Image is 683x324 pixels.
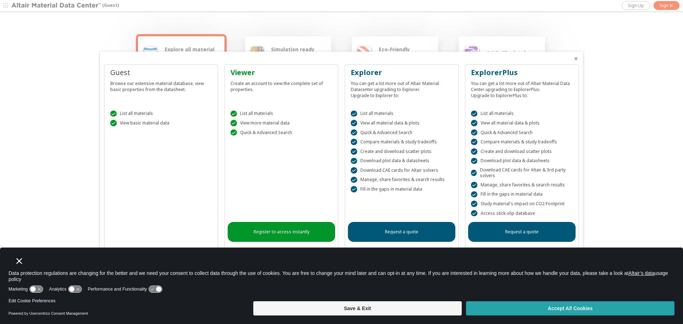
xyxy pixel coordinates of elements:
[231,111,332,117] div: List all materials
[351,148,357,155] div: 
[351,120,452,126] div: View all material data & plots
[351,129,357,136] div: 
[348,222,455,242] a: Request a quote
[471,210,477,217] div: 
[471,129,573,136] div: Quick & Advanced Search
[471,120,573,126] div: View all material data & plots
[471,158,573,164] div: Download plot data & datasheets
[351,139,452,145] div: Compare materials & study tradeoffs
[471,68,573,78] div: ExplorerPlus
[351,139,357,145] div: 
[351,158,357,164] div: 
[351,78,452,99] div: You can get a lot more out of Altair Material Datacenter upgrading to Explorer. Upgrade to Explor...
[351,111,357,117] div: 
[351,111,452,117] div: List all materials
[471,139,573,145] div: Compare materials & study tradeoffs
[351,158,452,164] div: Download plot data & datasheets
[351,120,357,126] div: 
[471,111,477,117] div: 
[471,158,477,164] div: 
[471,167,573,179] div: Download CAE cards for Altair & 3rd party solvers
[471,210,573,217] div: Access stick-slip database
[351,177,357,183] div: 
[231,129,237,136] div: 
[110,111,212,117] div: List all materials
[231,120,332,126] div: View more material data
[471,191,573,198] div: Fill in the gaps in material data
[110,120,212,126] div: View basic material data
[231,120,237,126] div: 
[110,111,117,117] div: 
[231,78,332,92] div: Create an account to view the complete set of properties.
[471,201,573,207] div: Study material's impact on CO2 Footprint
[471,111,573,117] div: List all materials
[351,186,357,192] div: 
[351,167,357,174] div: 
[110,120,117,126] div: 
[351,186,452,192] div: Fill in the gaps in material data
[471,201,477,207] div: 
[471,170,477,176] div: 
[110,68,212,78] div: Guest
[471,148,477,155] div: 
[471,191,477,198] div: 
[471,120,477,126] div: 
[471,129,477,136] div: 
[231,111,237,117] div: 
[351,148,452,155] div: Create and download scatter plots
[228,222,335,242] a: Register to access instantly
[471,78,573,99] div: You can get a lot more out of Altair Material Data Center upgrading to ExplorerPlus. Upgrade to E...
[351,177,452,183] div: Manage, share favorites & search results
[468,222,576,242] a: Request a quote
[471,148,573,155] div: Create and download scatter plots
[110,78,212,92] div: Browse our extensive material database, view basic properties from the datasheet.
[231,68,332,78] div: Viewer
[573,56,579,62] button: Close
[471,182,573,188] div: Manage, share favorites & search results
[351,68,452,78] div: Explorer
[231,129,332,136] div: Quick & Advanced Search
[471,182,477,188] div: 
[351,129,452,136] div: Quick & Advanced Search
[471,139,477,145] div: 
[351,167,452,174] div: Download CAE cards for Altair solvers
